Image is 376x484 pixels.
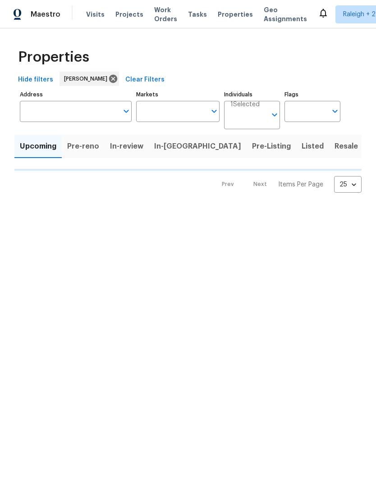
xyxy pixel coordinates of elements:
[268,109,281,121] button: Open
[188,11,207,18] span: Tasks
[14,72,57,88] button: Hide filters
[343,10,376,19] span: Raleigh + 2
[120,105,133,118] button: Open
[224,92,280,97] label: Individuals
[329,105,341,118] button: Open
[230,101,260,109] span: 1 Selected
[278,180,323,189] p: Items Per Page
[115,10,143,19] span: Projects
[18,53,89,62] span: Properties
[125,74,165,86] span: Clear Filters
[284,92,340,97] label: Flags
[122,72,168,88] button: Clear Filters
[31,10,60,19] span: Maestro
[335,140,358,153] span: Resale
[218,10,253,19] span: Properties
[64,74,111,83] span: [PERSON_NAME]
[252,140,291,153] span: Pre-Listing
[20,140,56,153] span: Upcoming
[20,92,132,97] label: Address
[18,74,53,86] span: Hide filters
[136,92,220,97] label: Markets
[264,5,307,23] span: Geo Assignments
[67,140,99,153] span: Pre-reno
[154,140,241,153] span: In-[GEOGRAPHIC_DATA]
[213,176,362,193] nav: Pagination Navigation
[60,72,119,86] div: [PERSON_NAME]
[154,5,177,23] span: Work Orders
[86,10,105,19] span: Visits
[302,140,324,153] span: Listed
[334,173,362,196] div: 25
[110,140,143,153] span: In-review
[208,105,220,118] button: Open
